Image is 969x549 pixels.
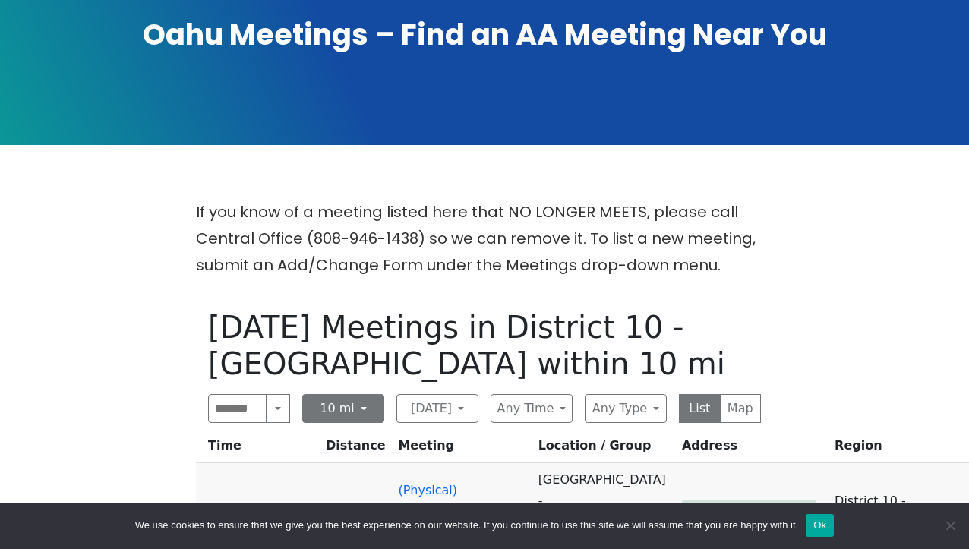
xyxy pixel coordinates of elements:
h1: [DATE] Meetings in District 10 - [GEOGRAPHIC_DATA] within 10 mi [208,309,761,382]
button: List [679,394,721,423]
p: If you know of a meeting listed here that NO LONGER MEETS, please call Central Office (808-946-14... [196,199,773,279]
a: (Physical) [GEOGRAPHIC_DATA] Morning Meditation [398,483,526,540]
span: 6:30 AM [208,501,258,522]
th: Address [676,435,829,463]
th: Meeting [392,435,532,463]
button: 10 mi [302,394,384,423]
span: No [942,518,958,533]
th: Distance [320,435,392,463]
button: Map [720,394,762,423]
span: [DATE] [264,501,305,522]
button: Ok [806,514,834,537]
input: Near Me [208,394,267,423]
button: [DATE] [396,394,478,423]
th: Location / Group [532,435,676,463]
button: Near Me [266,394,290,423]
th: Time [196,435,320,463]
button: Any Time [491,394,573,423]
h1: Oahu Meetings – Find an AA Meeting Near You [15,15,954,55]
button: Any Type [585,394,667,423]
span: We use cookies to ensure that we give you the best experience on our website. If you continue to ... [135,518,798,533]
